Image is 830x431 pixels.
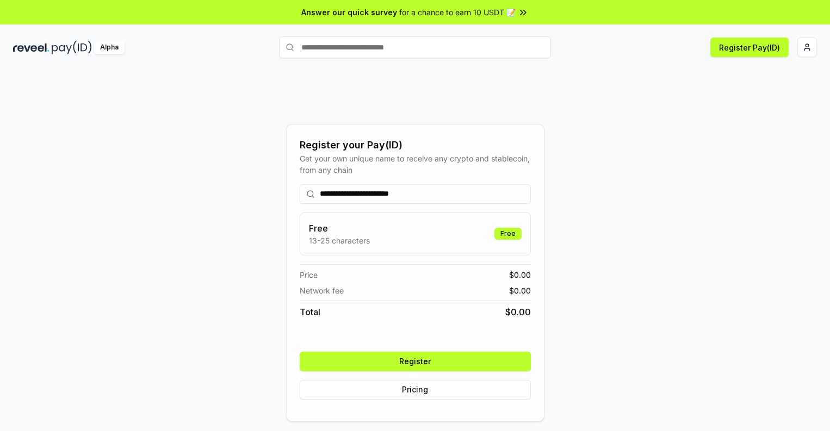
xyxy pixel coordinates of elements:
[309,222,370,235] h3: Free
[300,269,318,280] span: Price
[300,285,344,296] span: Network fee
[94,41,125,54] div: Alpha
[494,228,522,240] div: Free
[505,305,531,318] span: $ 0.00
[300,138,531,153] div: Register your Pay(ID)
[300,305,320,318] span: Total
[301,7,397,18] span: Answer our quick survey
[300,352,531,371] button: Register
[300,153,531,176] div: Get your own unique name to receive any crypto and stablecoin, from any chain
[710,38,789,57] button: Register Pay(ID)
[399,7,516,18] span: for a chance to earn 10 USDT 📝
[509,269,531,280] span: $ 0.00
[52,41,92,54] img: pay_id
[13,41,49,54] img: reveel_dark
[309,235,370,246] p: 13-25 characters
[509,285,531,296] span: $ 0.00
[300,380,531,399] button: Pricing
